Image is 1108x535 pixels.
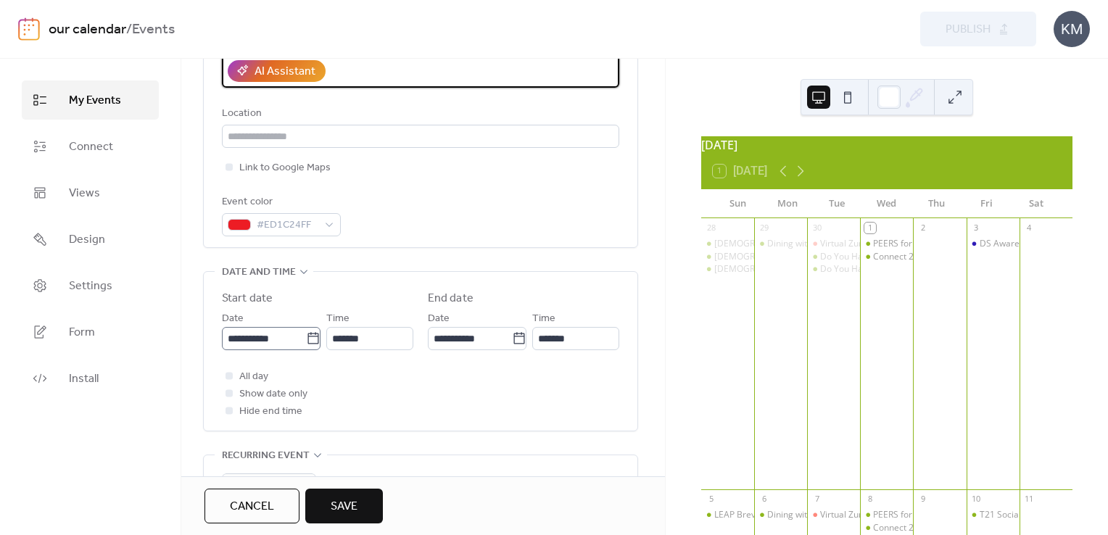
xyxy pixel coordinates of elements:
div: 9 [917,494,928,505]
div: 11 [1024,494,1035,505]
span: Recurring event [222,447,310,465]
div: PEERS for Adults ages 18 and up [860,509,913,521]
div: Virtual Zumba with [PERSON_NAME] [820,509,966,521]
div: 8 [864,494,875,505]
div: Do You Have A Minute - Glymphatic System Detox [820,263,1022,275]
a: our calendar [49,16,126,43]
div: Dining with Distinction: Fine Dining Classes and Social Skills for Young Adults [767,238,1075,250]
div: LEAP Brevard - October Meet-Up [701,509,754,521]
div: [DEMOGRAPHIC_DATA] - Puberty Workshop [714,251,891,263]
div: 1 [864,223,875,233]
span: Date and time [222,264,296,281]
div: 28 [706,223,716,233]
div: Dining with Distinction: Fine Dining Classes and Social Skills for Young Adults [767,509,1075,521]
div: Event color [222,194,338,211]
div: AI Assistant [255,63,315,80]
span: Time [532,310,555,328]
span: All day [239,368,268,386]
span: Show date only [239,386,307,403]
div: 4 [1024,223,1035,233]
a: Form [22,312,159,352]
div: Thu [911,189,962,218]
div: Connect 21 [860,251,913,263]
span: Date [222,310,244,328]
div: 10 [971,494,982,505]
div: Start date [222,290,273,307]
div: Sat [1011,189,1061,218]
a: Settings [22,266,159,305]
span: Date [428,310,450,328]
div: PEERS for Adults ages [DEMOGRAPHIC_DATA] and up [873,509,1089,521]
span: #ED1C24FF [257,217,318,234]
b: / [126,16,132,43]
div: [DATE] [701,136,1072,154]
div: 2 [917,223,928,233]
span: Save [331,498,357,515]
span: Do not repeat [228,476,290,495]
div: Location [222,105,616,123]
span: Time [326,310,350,328]
div: Wed [862,189,912,218]
div: Male - Puberty Workshop [701,251,754,263]
div: 7 [811,494,822,505]
a: Connect [22,127,159,166]
div: Do You Have A Minute - All About Dental [807,251,860,263]
div: LEAP Brevard - October Meet-Up [714,509,847,521]
div: 29 [758,223,769,233]
div: Bible Study - Members ages 18+ [701,263,754,275]
a: Install [22,359,159,398]
img: logo [18,17,40,41]
a: Views [22,173,159,212]
div: Do You Have A Minute - Glymphatic System Detox [807,263,860,275]
div: [DEMOGRAPHIC_DATA] Study - Members ages [DEMOGRAPHIC_DATA]+ [714,263,1006,275]
span: Link to Google Maps [239,159,331,177]
span: Install [69,370,99,388]
div: Female - Puberty Workshop [701,238,754,250]
div: 6 [758,494,769,505]
span: My Events [69,92,121,109]
div: Connect 21 [873,522,919,534]
div: Dining with Distinction: Fine Dining Classes and Social Skills for Young Adults [754,238,807,250]
button: Cancel [204,489,299,523]
div: PEERS for Adults ages [DEMOGRAPHIC_DATA] and up [873,238,1089,250]
div: T21 Social Network - Orlando Pride Outing [967,509,1020,521]
div: Fri [962,189,1012,218]
div: Tue [812,189,862,218]
span: Hide end time [239,403,302,420]
div: PEERS for Adults ages 18 and up [860,238,913,250]
span: Design [69,231,105,249]
div: Virtual Zumba with [PERSON_NAME] [820,238,966,250]
div: [DEMOGRAPHIC_DATA] - Puberty Workshop [714,238,891,250]
div: Mon [762,189,812,218]
span: Views [69,185,100,202]
a: My Events [22,80,159,120]
b: Events [132,16,175,43]
div: 5 [706,494,716,505]
div: Connect 21 [860,522,913,534]
button: Save [305,489,383,523]
div: Connect 21 [873,251,919,263]
span: Cancel [230,498,274,515]
div: End date [428,290,474,307]
div: Virtual Zumba with Elyse [807,238,860,250]
div: 30 [811,223,822,233]
span: Settings [69,278,112,295]
div: Dining with Distinction: Fine Dining Classes and Social Skills for Young Adults [754,509,807,521]
button: AI Assistant [228,60,326,82]
div: DS Awareness Month Party and Kick-Off to Bowl-A-Thon 2026! [967,238,1020,250]
span: Connect [69,138,113,156]
div: Sun [713,189,763,218]
div: KM [1054,11,1090,47]
a: Design [22,220,159,259]
span: Form [69,324,95,341]
div: Virtual Zumba with Elyse [807,509,860,521]
div: 3 [971,223,982,233]
div: Do You Have A Minute - All About Dental [820,251,983,263]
